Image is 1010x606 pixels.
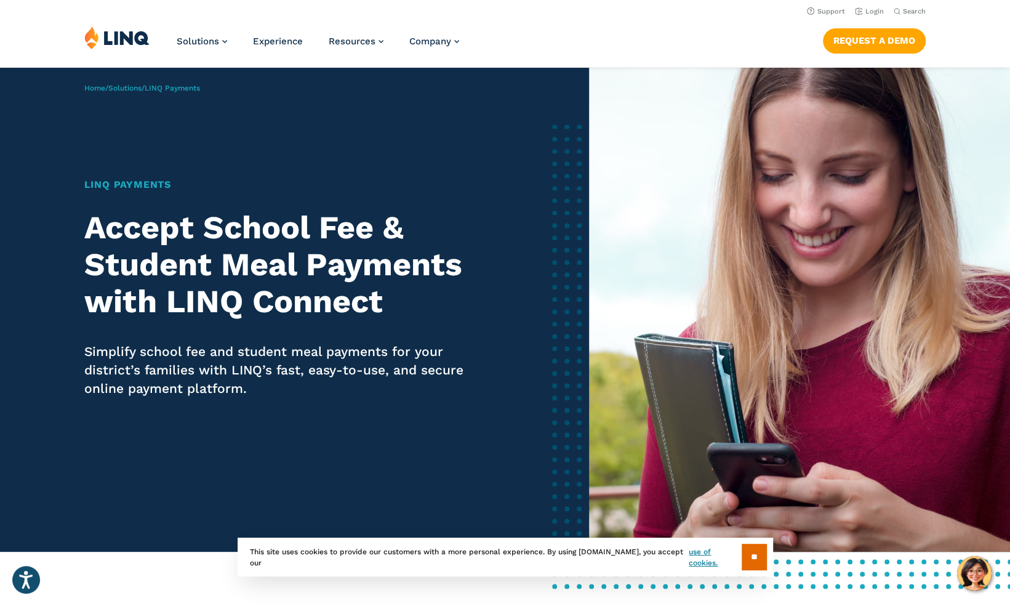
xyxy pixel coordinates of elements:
[807,7,845,15] a: Support
[253,36,303,47] a: Experience
[903,7,926,15] span: Search
[589,68,1010,552] img: LINQ Payments
[689,546,741,568] a: use of cookies.
[145,84,200,92] span: LINQ Payments
[409,36,459,47] a: Company
[238,538,773,576] div: This site uses cookies to provide our customers with a more personal experience. By using [DOMAIN...
[823,28,926,53] a: Request a Demo
[108,84,142,92] a: Solutions
[84,84,200,92] span: / /
[84,177,483,192] h1: LINQ Payments
[855,7,884,15] a: Login
[329,36,383,47] a: Resources
[894,7,926,16] button: Open Search Bar
[329,36,375,47] span: Resources
[957,556,992,591] button: Hello, have a question? Let’s chat.
[177,36,219,47] span: Solutions
[177,26,459,67] nav: Primary Navigation
[177,36,227,47] a: Solutions
[84,209,483,320] h2: Accept School Fee & Student Meal Payments with LINQ Connect
[409,36,451,47] span: Company
[84,84,105,92] a: Home
[84,26,150,49] img: LINQ | K‑12 Software
[84,342,483,398] p: Simplify school fee and student meal payments for your district’s families with LINQ’s fast, easy...
[823,26,926,53] nav: Button Navigation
